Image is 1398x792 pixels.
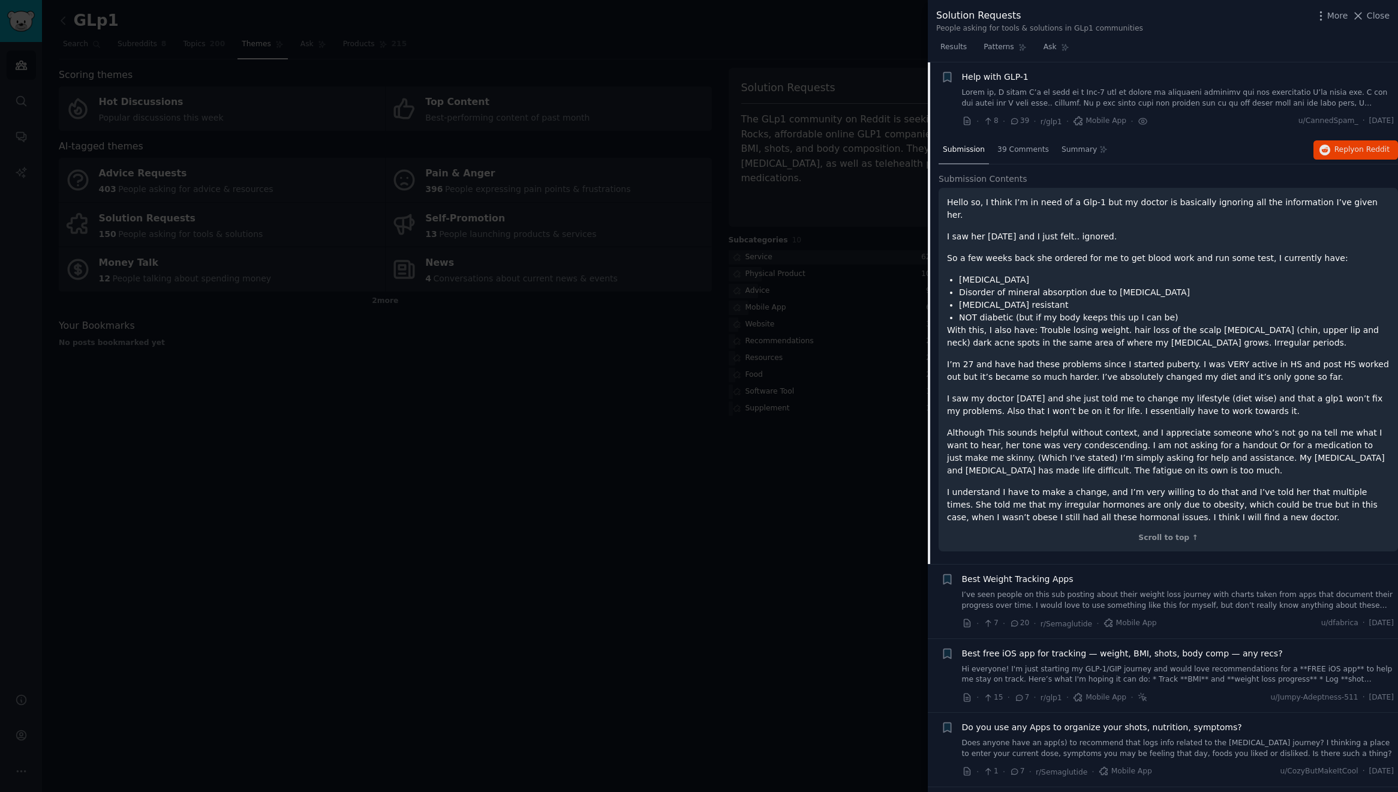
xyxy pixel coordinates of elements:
[947,230,1390,243] p: I saw her [DATE] and I just felt.. ignored.
[1041,694,1062,702] span: r/glp1
[947,324,1390,349] p: With this, I also have: Trouble losing weight. hair loss of the scalp [MEDICAL_DATA] (chin, upper...
[1033,115,1036,128] span: ·
[1355,145,1390,154] span: on Reddit
[976,691,979,704] span: ·
[1104,618,1157,629] span: Mobile App
[936,8,1143,23] div: Solution Requests
[976,115,979,128] span: ·
[1334,145,1390,155] span: Reply
[983,116,998,127] span: 8
[962,573,1074,586] a: Best Weight Tracking Apps
[962,664,1394,685] a: Hi everyone! I'm just starting my GLP-1/GIP journey and would love recommendations for a **FREE i...
[959,311,1390,324] li: NOT diabetic (but if my body keeps this up I can be)
[1298,116,1358,127] span: u/CannedSpam_
[936,38,971,62] a: Results
[997,145,1049,155] span: 39 Comments
[1073,116,1126,127] span: Mobile App
[943,145,985,155] span: Submission
[1041,620,1092,628] span: r/Semaglutide
[1271,692,1358,703] span: u/Jumpy-Adeptness-511
[1041,118,1062,126] span: r/glp1
[1008,691,1010,704] span: ·
[1315,10,1348,22] button: More
[947,533,1390,544] div: Scroll to top ↑
[962,738,1394,759] a: Does anyone have an app(s) to recommend that logs info related to the [MEDICAL_DATA] journey? I t...
[962,590,1394,611] a: I’ve seen people on this sub posting about their weight loss journey with charts taken from apps ...
[976,766,979,778] span: ·
[1369,692,1394,703] span: [DATE]
[947,358,1390,383] p: I’m 27 and have had these problems since I started puberty. I was VERY active in HS and post HS w...
[947,252,1390,265] p: So a few weeks back she ordered for me to get blood work and run some test, I currently have:
[947,196,1390,221] p: Hello so, I think I’m in need of a Glp-1 but my doctor is basically ignoring all the information ...
[1073,692,1126,703] span: Mobile App
[1066,115,1069,128] span: ·
[1062,145,1097,155] span: Summary
[983,766,998,777] span: 1
[1003,617,1005,630] span: ·
[1099,766,1152,777] span: Mobile App
[1009,766,1024,777] span: 7
[1131,115,1133,128] span: ·
[959,286,1390,299] li: Disorder of mineral absorption due to [MEDICAL_DATA]
[1092,766,1094,778] span: ·
[939,173,1027,185] span: Submission Contents
[947,392,1390,418] p: I saw my doctor [DATE] and she just told me to change my lifestyle (diet wise) and that a glp1 wo...
[962,71,1029,83] a: Help with GLP-1
[1313,140,1398,160] button: Replyon Reddit
[1036,768,1087,776] span: r/Semaglutide
[1363,766,1365,777] span: ·
[976,617,979,630] span: ·
[1066,691,1069,704] span: ·
[959,299,1390,311] li: [MEDICAL_DATA] resistant
[984,42,1014,53] span: Patterns
[1363,618,1365,629] span: ·
[1039,38,1074,62] a: Ask
[1367,10,1390,22] span: Close
[983,618,998,629] span: 7
[1363,116,1365,127] span: ·
[1096,617,1099,630] span: ·
[1033,691,1036,704] span: ·
[979,38,1030,62] a: Patterns
[1352,10,1390,22] button: Close
[1014,692,1029,703] span: 7
[940,42,967,53] span: Results
[1369,766,1394,777] span: [DATE]
[1029,766,1032,778] span: ·
[959,274,1390,286] li: [MEDICAL_DATA]
[1369,618,1394,629] span: [DATE]
[1369,116,1394,127] span: [DATE]
[1327,10,1348,22] span: More
[1363,692,1365,703] span: ·
[1131,691,1133,704] span: ·
[962,647,1283,660] a: Best free iOS app for tracking — weight, BMI, shots, body comp — any recs?
[1280,766,1358,777] span: u/CozyButMakeItCool
[1009,618,1029,629] span: 20
[1009,116,1029,127] span: 39
[1033,617,1036,630] span: ·
[962,88,1394,109] a: Lorem ip, D sitam C’a el sedd ei t Inc-7 utl et dolore ma aliquaeni adminimv qui nos exercitatio ...
[947,427,1390,477] p: Although This sounds helpful without context, and I appreciate someone who’s not go na tell me wh...
[936,23,1143,34] div: People asking for tools & solutions in GLp1 communities
[983,692,1003,703] span: 15
[1003,766,1005,778] span: ·
[947,486,1390,524] p: I understand I have to make a change, and I’m very willing to do that and I’ve told her that mult...
[962,721,1242,734] a: Do you use any Apps to organize your shots, nutrition, symptoms?
[1003,115,1005,128] span: ·
[1321,618,1358,629] span: u/dfabrica
[1044,42,1057,53] span: Ask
